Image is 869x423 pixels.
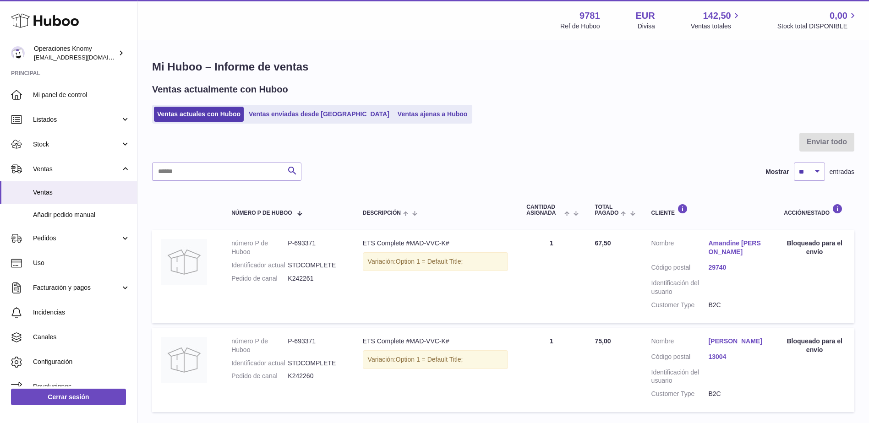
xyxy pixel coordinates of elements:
[784,204,845,216] div: Acción/Estado
[154,107,244,122] a: Ventas actuales con Huboo
[579,10,600,22] strong: 9781
[691,10,742,31] a: 142,50 Ventas totales
[33,283,120,292] span: Facturación y pagos
[363,239,508,248] div: ETS Complete #MAD-VVC-K#
[638,22,655,31] div: Divisa
[33,188,130,197] span: Ventas
[33,234,120,243] span: Pedidos
[363,337,508,346] div: ETS Complete #MAD-VVC-K#
[560,22,600,31] div: Ref de Huboo
[651,337,709,348] dt: Nombre
[691,22,742,31] span: Ventas totales
[708,263,765,272] a: 29740
[33,358,130,366] span: Configuración
[651,204,766,216] div: Cliente
[517,328,585,412] td: 1
[708,337,765,346] a: [PERSON_NAME]
[636,10,655,22] strong: EUR
[396,356,463,363] span: Option 1 = Default Title;
[231,274,288,283] dt: Pedido de canal
[651,301,709,309] dt: Customer Type
[708,390,765,398] dd: B2C
[651,263,709,274] dt: Código postal
[363,210,401,216] span: Descripción
[33,211,130,219] span: Añadir pedido manual
[33,259,130,267] span: Uso
[708,301,765,309] dd: B2C
[651,239,709,259] dt: Nombre
[231,372,288,380] dt: Pedido de canal
[830,168,854,176] span: entradas
[33,115,120,124] span: Listados
[288,239,344,256] dd: P-693371
[595,337,611,345] span: 75,00
[11,46,25,60] img: operaciones@selfkit.com
[703,10,731,22] span: 142,50
[288,261,344,270] dd: STDCOMPLETE
[777,10,858,31] a: 0,00 Stock total DISPONIBLE
[651,352,709,363] dt: Código postal
[595,204,618,216] span: Total pagado
[33,165,120,174] span: Ventas
[394,107,471,122] a: Ventas ajenas a Huboo
[33,91,130,99] span: Mi panel de control
[651,390,709,398] dt: Customer Type
[784,337,845,354] div: Bloqueado para el envío
[34,54,135,61] span: [EMAIL_ADDRESS][DOMAIN_NAME]
[152,83,288,96] h2: Ventas actualmente con Huboo
[152,60,854,74] h1: Mi Huboo – Informe de ventas
[777,22,858,31] span: Stock total DISPONIBLE
[708,239,765,256] a: Amandine [PERSON_NAME]
[651,368,709,385] dt: Identificación del usuario
[784,239,845,256] div: Bloqueado para el envío
[246,107,393,122] a: Ventas enviadas desde [GEOGRAPHIC_DATA]
[830,10,847,22] span: 0,00
[11,389,126,405] a: Cerrar sesión
[288,274,344,283] dd: K242261
[363,350,508,369] div: Variación:
[231,337,288,354] dt: número P de Huboo
[33,333,130,342] span: Canales
[651,279,709,296] dt: Identificación del usuario
[595,239,611,247] span: 67,50
[708,352,765,361] a: 13004
[161,337,207,383] img: no-photo.jpg
[34,44,116,62] div: Operaciones Knomy
[363,252,508,271] div: Variación:
[33,140,120,149] span: Stock
[231,359,288,368] dt: Identificador actual
[526,204,562,216] span: Cantidad ASIGNADA
[231,239,288,256] dt: número P de Huboo
[161,239,207,285] img: no-photo.jpg
[288,372,344,380] dd: K242260
[396,258,463,265] span: Option 1 = Default Title;
[517,230,585,323] td: 1
[231,210,292,216] span: número P de Huboo
[33,308,130,317] span: Incidencias
[765,168,789,176] label: Mostrar
[288,359,344,368] dd: STDCOMPLETE
[288,337,344,354] dd: P-693371
[231,261,288,270] dt: Identificador actual
[33,382,130,391] span: Devoluciones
